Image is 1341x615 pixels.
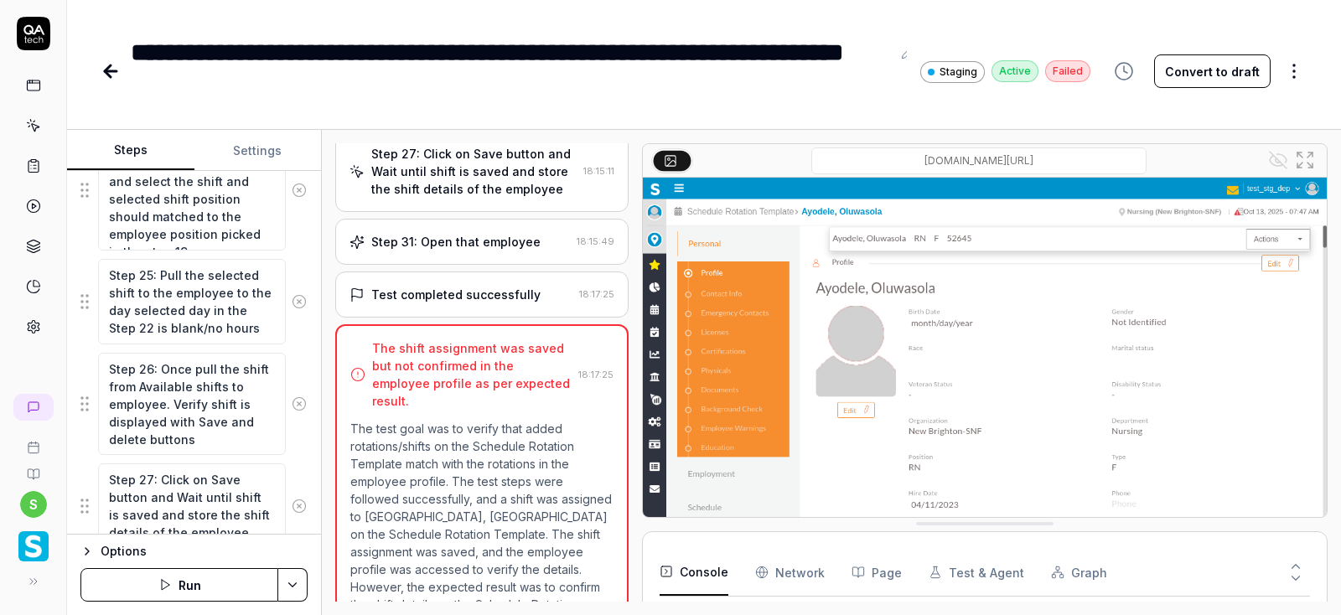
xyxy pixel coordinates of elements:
[18,531,49,561] img: Smartlinx Logo
[372,339,572,410] div: The shift assignment was saved but not confirmed in the employee profile as per expected result.
[579,288,614,300] time: 18:17:25
[286,285,313,318] button: Remove step
[755,549,825,596] button: Network
[1265,147,1292,173] button: Show all interative elements
[1292,147,1318,173] button: Open in full screen
[286,489,313,523] button: Remove step
[80,463,308,550] div: Suggestions
[80,541,308,561] button: Options
[371,233,541,251] div: Step 31: Open that employee
[660,549,728,596] button: Console
[371,145,577,198] div: Step 27: Click on Save button and Wait until shift is saved and store the shift details of the em...
[1051,549,1107,596] button: Graph
[371,286,541,303] div: Test completed successfully
[583,165,614,177] time: 18:15:11
[7,454,60,481] a: Documentation
[1104,54,1144,88] button: View version history
[577,235,614,247] time: 18:15:49
[578,369,614,380] time: 18:17:25
[80,129,308,251] div: Suggestions
[67,131,194,171] button: Steps
[101,541,308,561] div: Options
[80,568,278,602] button: Run
[852,549,902,596] button: Page
[286,387,313,421] button: Remove step
[920,60,985,83] a: Staging
[1154,54,1271,88] button: Convert to draft
[7,518,60,565] button: Smartlinx Logo
[940,65,977,80] span: Staging
[7,427,60,454] a: Book a call with us
[20,491,47,518] button: s
[80,258,308,345] div: Suggestions
[992,60,1038,82] div: Active
[1045,60,1090,82] div: Failed
[929,549,1024,596] button: Test & Agent
[13,394,54,421] a: New conversation
[286,173,313,207] button: Remove step
[643,178,1327,605] img: Screenshot
[80,352,308,457] div: Suggestions
[194,131,322,171] button: Settings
